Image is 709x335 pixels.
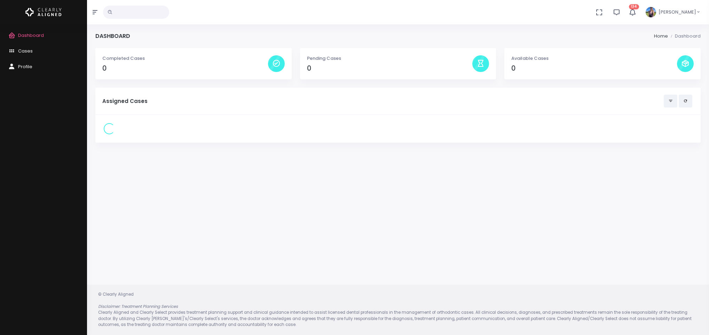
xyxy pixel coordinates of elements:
[629,4,639,9] span: 134
[645,6,657,18] img: Header Avatar
[307,55,473,62] p: Pending Cases
[307,64,473,72] h4: 0
[98,304,178,309] em: Disclaimer: Treatment Planning Services
[654,33,668,40] li: Home
[91,292,705,328] div: © Clearly Aligned Clearly Aligned and Clearly Select provides treatment planning support and clin...
[659,9,696,16] span: [PERSON_NAME]
[668,33,701,40] li: Dashboard
[95,33,130,39] h4: Dashboard
[102,55,268,62] p: Completed Cases
[25,5,62,19] img: Logo Horizontal
[102,64,268,72] h4: 0
[18,32,44,39] span: Dashboard
[18,63,32,70] span: Profile
[102,98,664,104] h5: Assigned Cases
[18,48,33,54] span: Cases
[511,55,677,62] p: Available Cases
[511,64,677,72] h4: 0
